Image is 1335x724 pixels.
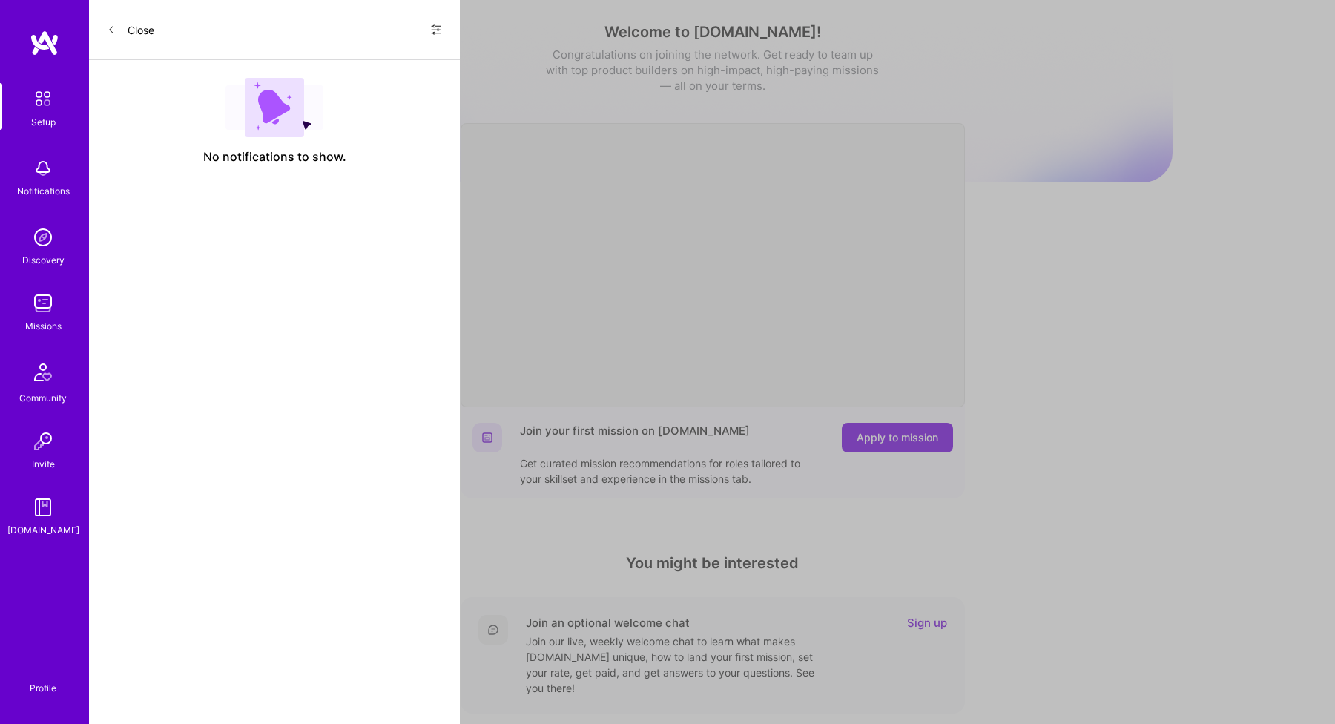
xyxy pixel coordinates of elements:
img: empty [225,78,323,137]
div: [DOMAIN_NAME] [7,522,79,538]
img: discovery [28,223,58,252]
img: Invite [28,427,58,456]
img: Community [25,355,61,390]
div: Setup [31,114,56,130]
div: Discovery [22,252,65,268]
div: Community [19,390,67,406]
div: Notifications [17,183,70,199]
img: guide book [28,493,58,522]
img: logo [30,30,59,56]
img: setup [27,83,59,114]
div: Profile [30,680,56,694]
div: Invite [32,456,55,472]
div: Missions [25,318,62,334]
button: Close [107,18,154,42]
a: Profile [24,665,62,694]
img: bell [28,154,58,183]
img: teamwork [28,289,58,318]
span: No notifications to show. [203,149,346,165]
